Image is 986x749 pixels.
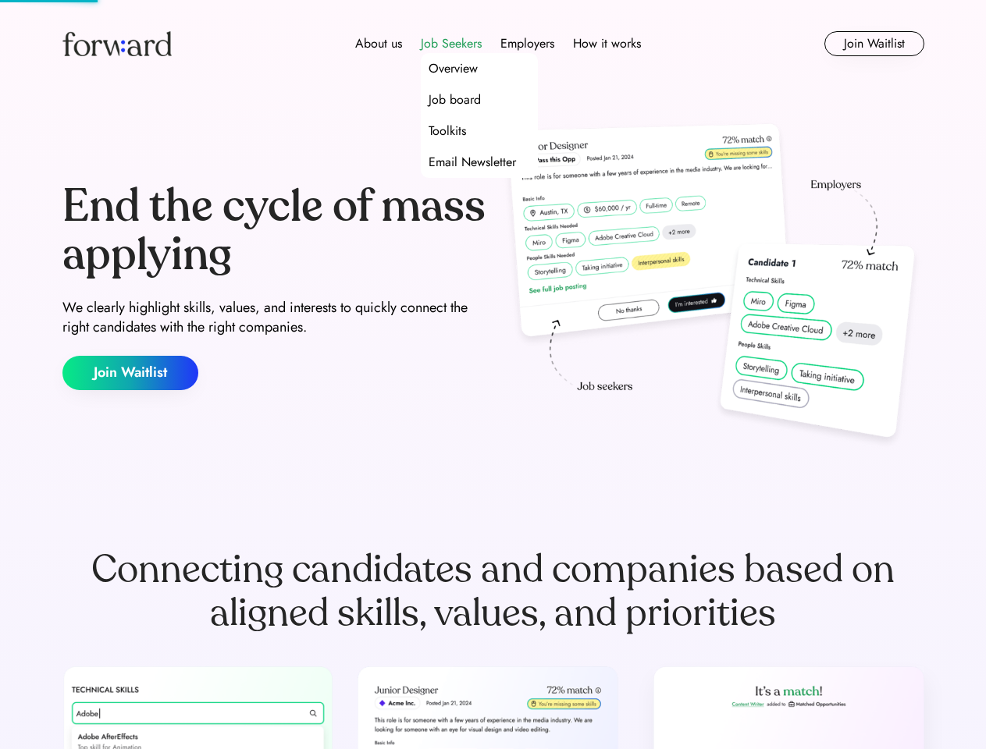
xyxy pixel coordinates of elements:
[573,34,641,53] div: How it works
[429,122,466,140] div: Toolkits
[62,356,198,390] button: Join Waitlist
[500,34,554,53] div: Employers
[62,298,487,337] div: We clearly highlight skills, values, and interests to quickly connect the right candidates with t...
[421,34,482,53] div: Job Seekers
[429,153,516,172] div: Email Newsletter
[429,91,481,109] div: Job board
[62,548,924,635] div: Connecting candidates and companies based on aligned skills, values, and priorities
[62,31,172,56] img: Forward logo
[824,31,924,56] button: Join Waitlist
[500,119,924,454] img: hero-image.png
[62,183,487,279] div: End the cycle of mass applying
[429,59,478,78] div: Overview
[355,34,402,53] div: About us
